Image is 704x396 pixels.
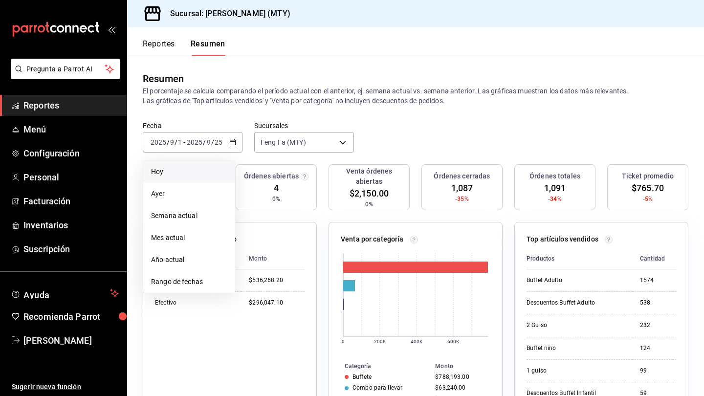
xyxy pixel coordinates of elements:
text: 400K [411,339,423,344]
div: $536,268.20 [249,276,305,285]
div: 232 [640,321,665,330]
text: 600K [447,339,460,344]
div: navigation tabs [143,39,225,56]
span: / [167,138,170,146]
th: Cantidad [632,248,673,269]
div: 1574 [640,276,665,285]
span: Mes actual [151,233,227,243]
label: Fecha [143,122,242,129]
input: -- [206,138,211,146]
span: Semana actual [151,211,227,221]
span: Suscripción [23,242,119,256]
div: $296,047.10 [249,299,305,307]
span: 1,087 [451,181,473,195]
div: Buffet Adulto [527,276,624,285]
span: Ayuda [23,287,106,299]
span: Menú [23,123,119,136]
h3: Órdenes abiertas [244,171,299,181]
input: ---- [186,138,203,146]
span: Feng Fa (MTY) [261,137,306,147]
span: Inventarios [23,219,119,232]
span: / [175,138,177,146]
span: -5% [643,195,653,203]
input: -- [177,138,182,146]
h3: Órdenes cerradas [434,171,490,181]
div: Buffet nino [527,344,624,352]
span: Rango de fechas [151,277,227,287]
p: Venta por categoría [341,234,404,244]
a: Pregunta a Parrot AI [7,71,120,81]
div: $63,240.00 [435,384,486,391]
div: Resumen [143,71,184,86]
span: 0% [365,200,373,209]
p: Top artículos vendidos [527,234,598,244]
div: Efectivo [155,299,233,307]
span: [PERSON_NAME] [23,334,119,347]
div: 538 [640,299,665,307]
div: $788,193.00 [435,374,486,380]
div: 2 Guiso [527,321,624,330]
input: -- [170,138,175,146]
span: / [203,138,206,146]
div: 124 [640,344,665,352]
text: 200K [374,339,386,344]
th: Monto [241,248,305,269]
span: $2,150.00 [350,187,389,200]
h3: Sucursal: [PERSON_NAME] (MTY) [162,8,290,20]
button: Resumen [191,39,225,56]
span: 1,091 [544,181,566,195]
span: 0% [272,195,280,203]
div: Descuentos Buffet Adulto [527,299,624,307]
span: / [211,138,214,146]
div: 99 [640,367,665,375]
span: Personal [23,171,119,184]
label: Sucursales [254,122,354,129]
span: 4 [274,181,279,195]
span: Año actual [151,255,227,265]
div: 1 guiso [527,367,624,375]
span: Ayer [151,189,227,199]
p: El porcentaje se calcula comparando el período actual con el anterior, ej. semana actual vs. sema... [143,86,688,106]
text: 0 [342,339,345,344]
th: Categoría [329,361,431,372]
th: Monto [431,361,502,372]
span: Hoy [151,167,227,177]
button: open_drawer_menu [108,25,115,33]
span: Pregunta a Parrot AI [26,64,105,74]
div: Buffete [352,374,372,380]
span: Sugerir nueva función [12,382,119,392]
span: -34% [548,195,562,203]
span: Reportes [23,99,119,112]
th: Productos [527,248,632,269]
span: -35% [455,195,469,203]
span: - [183,138,185,146]
button: Reportes [143,39,175,56]
span: $765.70 [632,181,664,195]
span: Recomienda Parrot [23,310,119,323]
input: -- [214,138,223,146]
span: Configuración [23,147,119,160]
button: Pregunta a Parrot AI [11,59,120,79]
h3: Venta órdenes abiertas [333,166,405,187]
input: ---- [150,138,167,146]
div: Combo para llevar [352,384,402,391]
h3: Ticket promedio [622,171,674,181]
h3: Órdenes totales [529,171,580,181]
span: Facturación [23,195,119,208]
